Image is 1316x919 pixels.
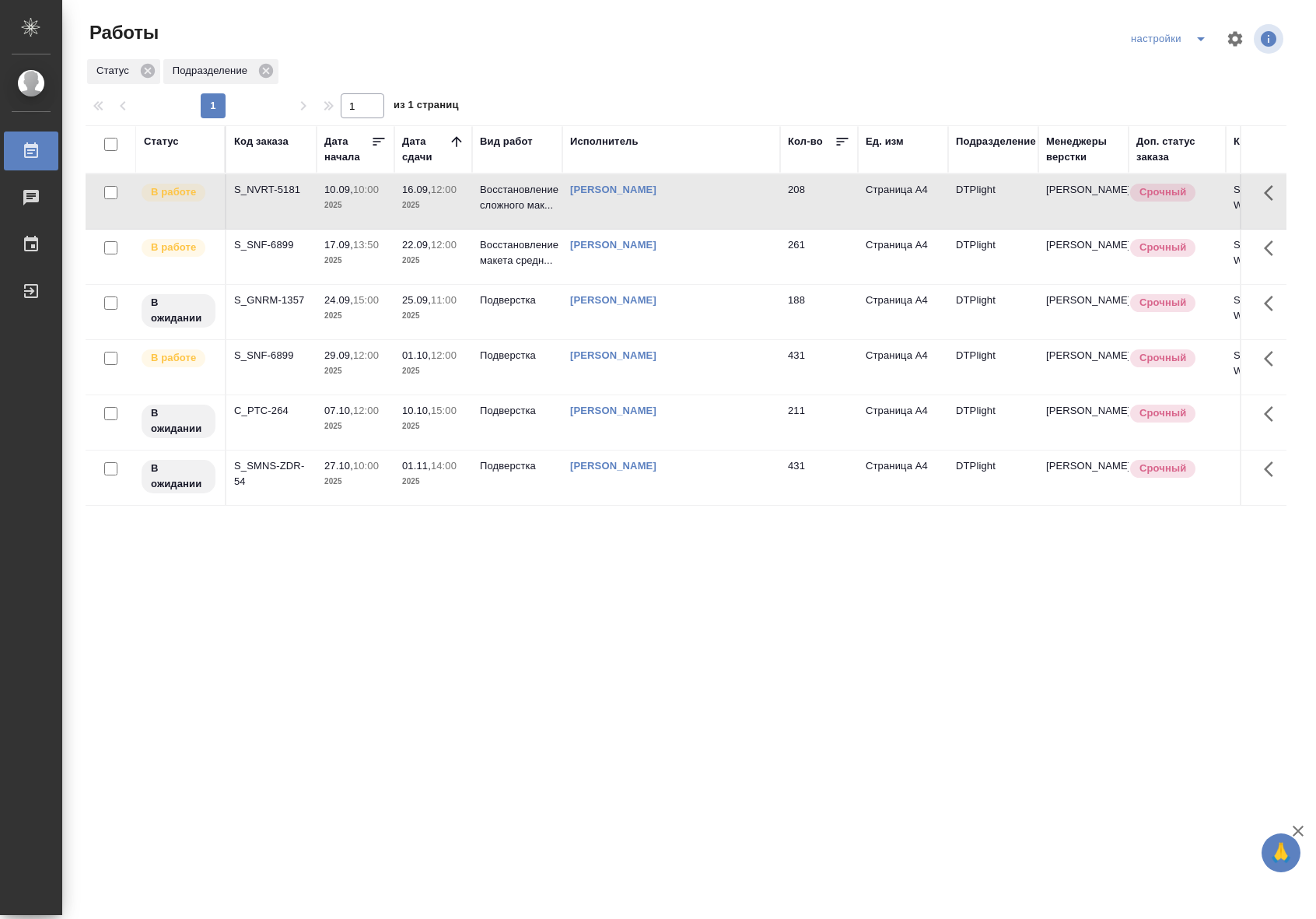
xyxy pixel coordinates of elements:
[858,174,948,229] td: Страница А4
[1226,285,1316,339] td: S_GNRM-1357-WK-021
[1255,174,1292,212] button: Здесь прячутся важные кнопки
[570,405,656,416] a: [PERSON_NAME]
[151,184,196,200] p: В работе
[1139,295,1186,310] p: Срочный
[402,184,431,195] p: 16.09,
[402,239,431,251] p: 22.09,
[324,405,353,416] p: 07.10,
[163,59,278,84] div: Подразделение
[353,405,379,416] p: 12:00
[948,340,1038,395] td: DTPlight
[858,395,948,450] td: Страница А4
[394,96,459,118] span: из 1 страниц
[1139,405,1186,421] p: Срочный
[402,308,464,324] p: 2025
[324,349,353,361] p: 29.09,
[480,403,555,419] p: Подверстка
[324,184,353,195] p: 10.09,
[780,395,858,450] td: 211
[1255,451,1292,488] button: Здесь прячутся важные кнопки
[431,239,457,251] p: 12:00
[151,240,196,255] p: В работе
[788,134,823,149] div: Кол-во
[324,308,387,324] p: 2025
[570,349,656,361] a: [PERSON_NAME]
[140,348,217,369] div: Исполнитель выполняет работу
[324,253,387,268] p: 2025
[431,460,457,472] p: 14:00
[324,474,387,489] p: 2025
[402,405,431,416] p: 10.10,
[431,405,457,416] p: 15:00
[480,293,555,308] p: Подверстка
[151,350,196,366] p: В работе
[87,59,160,84] div: Статус
[480,134,533,149] div: Вид работ
[151,461,206,492] p: В ожидании
[1255,230,1292,267] button: Здесь прячутся важные кнопки
[480,348,555,363] p: Подверстка
[1255,285,1292,322] button: Здесь прячутся важные кнопки
[480,237,555,268] p: Восстановление макета средн...
[234,458,309,489] div: S_SMNS-ZDR-54
[234,182,309,198] div: S_NVRT-5181
[151,295,206,326] p: В ожидании
[140,182,217,203] div: Исполнитель выполняет работу
[96,63,135,79] p: Статус
[1046,134,1121,165] div: Менеджеры верстки
[1139,184,1186,200] p: Срочный
[324,239,353,251] p: 17.09,
[1226,230,1316,284] td: S_SNF-6899-WK-003
[948,174,1038,229] td: DTPlight
[140,293,217,329] div: Исполнитель назначен, приступать к работе пока рано
[431,184,457,195] p: 12:00
[402,460,431,472] p: 01.11,
[780,230,858,284] td: 261
[431,294,457,306] p: 11:00
[1226,340,1316,395] td: S_SNF-6899-WK-015
[480,458,555,474] p: Подверстка
[234,134,289,149] div: Код заказа
[1234,134,1293,149] div: Код работы
[353,184,379,195] p: 10:00
[1262,833,1300,872] button: 🙏
[1255,395,1292,433] button: Здесь прячутся важные кнопки
[140,237,217,258] div: Исполнитель выполняет работу
[1127,26,1216,51] div: split button
[570,294,656,306] a: [PERSON_NAME]
[402,134,449,165] div: Дата сдачи
[858,451,948,505] td: Страница А4
[353,294,379,306] p: 15:00
[948,285,1038,339] td: DTPlight
[858,230,948,284] td: Страница А4
[1046,182,1121,198] p: [PERSON_NAME]
[402,294,431,306] p: 25.09,
[402,474,464,489] p: 2025
[948,230,1038,284] td: DTPlight
[402,253,464,268] p: 2025
[324,294,353,306] p: 24.09,
[140,458,217,495] div: Исполнитель назначен, приступать к работе пока рано
[402,419,464,434] p: 2025
[234,293,309,308] div: S_GNRM-1357
[353,460,379,472] p: 10:00
[948,395,1038,450] td: DTPlight
[402,363,464,379] p: 2025
[570,239,656,251] a: [PERSON_NAME]
[234,348,309,363] div: S_SNF-6899
[324,363,387,379] p: 2025
[570,134,639,149] div: Исполнитель
[151,405,206,437] p: В ожидании
[86,20,159,45] span: Работы
[480,182,555,213] p: Восстановление сложного мак...
[1136,134,1218,165] div: Доп. статус заказа
[780,451,858,505] td: 431
[1046,293,1121,308] p: [PERSON_NAME]
[570,184,656,195] a: [PERSON_NAME]
[234,237,309,253] div: S_SNF-6899
[402,198,464,213] p: 2025
[173,63,253,79] p: Подразделение
[1268,837,1294,869] span: 🙏
[431,349,457,361] p: 12:00
[324,460,353,472] p: 27.10,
